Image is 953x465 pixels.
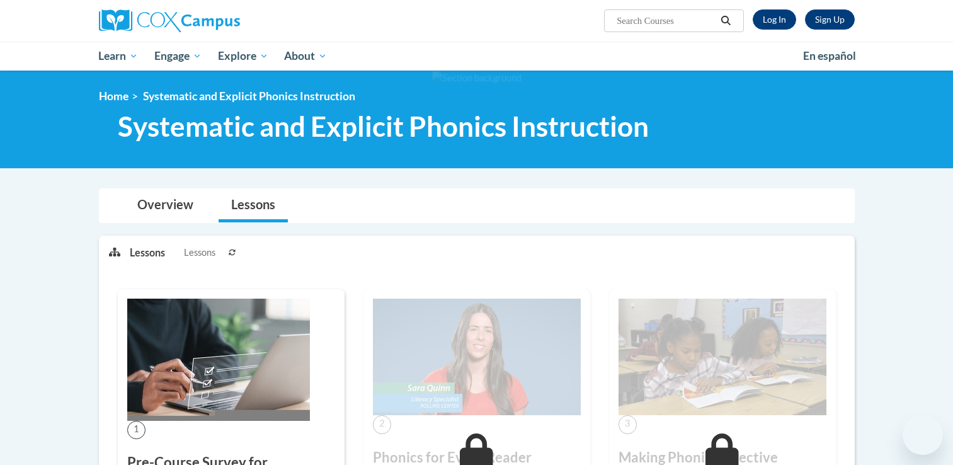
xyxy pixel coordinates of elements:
img: Section background [432,71,522,85]
img: Course Image [127,299,310,421]
span: Systematic and Explicit Phonics Instruction [118,110,649,143]
span: Engage [154,49,202,64]
span: 2 [373,415,391,433]
img: Course Image [373,299,581,416]
a: Cox Campus [99,9,338,32]
span: 1 [127,421,146,439]
a: Learn [91,42,147,71]
div: Main menu [80,42,874,71]
a: Explore [210,42,277,71]
iframe: Button to launch messaging window [903,415,943,455]
a: Register [805,9,855,30]
span: 3 [619,415,637,433]
a: Engage [146,42,210,71]
span: Learn [98,49,138,64]
a: En español [795,43,864,69]
img: Cox Campus [99,9,240,32]
span: Lessons [184,246,215,260]
a: Home [99,89,128,103]
button: Search [716,13,735,28]
a: Log In [753,9,796,30]
span: About [284,49,327,64]
span: Systematic and Explicit Phonics Instruction [143,89,355,103]
span: En español [803,49,856,62]
p: Lessons [130,246,165,260]
input: Search Courses [615,13,716,28]
img: Course Image [619,299,826,416]
a: About [276,42,335,71]
a: Overview [125,189,206,222]
span: Explore [218,49,268,64]
a: Lessons [219,189,288,222]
